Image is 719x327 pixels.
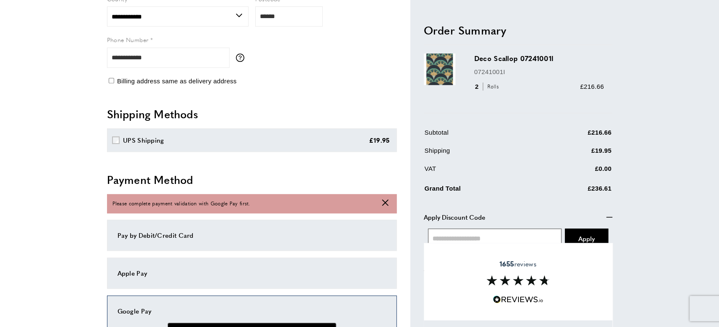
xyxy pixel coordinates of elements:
[578,234,595,243] span: Apply Coupon
[474,82,502,92] div: 2
[236,53,249,62] button: More information
[424,23,612,38] h2: Order Summary
[123,135,164,145] div: UPS Shipping
[112,199,250,207] span: Please complete payment validation with Google Pay first.
[493,295,543,303] img: Reviews.io 5 stars
[565,229,608,249] button: Apply Coupon
[107,35,149,44] span: Phone Number
[117,77,237,85] span: Billing address same as delivery address
[474,54,604,64] h3: Deco Scallop 07241001I
[425,128,537,144] td: Subtotal
[369,135,390,145] div: £19.95
[483,83,501,91] span: Rolls
[538,146,612,162] td: £19.95
[424,54,455,85] img: Deco Scallop 07241001I
[474,67,604,77] p: 07241001I
[424,212,485,222] span: Apply Discount Code
[538,182,612,200] td: £236.61
[499,259,514,269] strong: 1655
[118,268,386,278] div: Apple Pay
[499,260,536,268] span: reviews
[425,164,537,180] td: VAT
[425,182,537,200] td: Grand Total
[486,275,550,285] img: Reviews section
[107,172,397,187] h2: Payment Method
[118,230,386,240] div: Pay by Debit/Credit Card
[107,106,397,122] h2: Shipping Methods
[538,164,612,180] td: £0.00
[425,146,537,162] td: Shipping
[580,83,604,90] span: £216.66
[118,306,386,316] div: Google Pay
[538,128,612,144] td: £216.66
[109,78,114,83] input: Billing address same as delivery address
